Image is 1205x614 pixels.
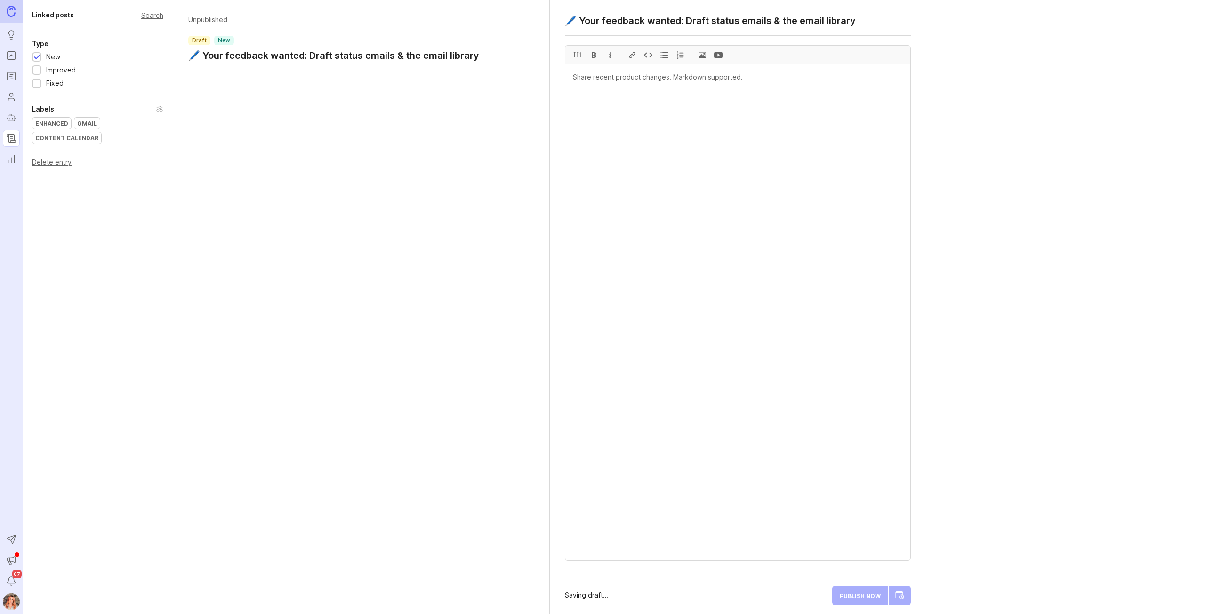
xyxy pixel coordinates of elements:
a: 🖊️ Your feedback wanted: Draft status emails & the email library [188,49,479,62]
div: Fixed [46,78,64,88]
p: draft [192,37,207,44]
button: Bronwen W [3,593,20,610]
a: Ideas [3,26,20,43]
div: Enhanced [32,118,71,129]
div: Content Calendar [32,132,101,144]
img: Canny Home [7,6,16,16]
div: Type [32,38,48,49]
div: Saving draft… [565,590,608,600]
button: Announcements [3,552,20,569]
p: Unpublished [188,15,479,24]
div: Search [141,13,163,18]
a: Autopilot [3,109,20,126]
span: 67 [12,570,22,578]
button: Send to Autopilot [3,531,20,548]
div: Delete entry [32,159,163,166]
a: Roadmaps [3,68,20,85]
div: Improved [46,65,76,75]
div: Labels [32,104,54,115]
a: Reporting [3,151,20,167]
div: Gmail [74,118,100,129]
p: new [218,37,230,44]
div: New [46,52,60,62]
div: H1 [570,46,586,64]
a: Users [3,88,20,105]
a: Changelog [3,130,20,147]
button: Notifications [3,573,20,590]
textarea: 🖊️ Your feedback wanted: Draft status emails [565,15,911,26]
div: Linked posts [32,9,74,21]
a: Portal [3,47,20,64]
